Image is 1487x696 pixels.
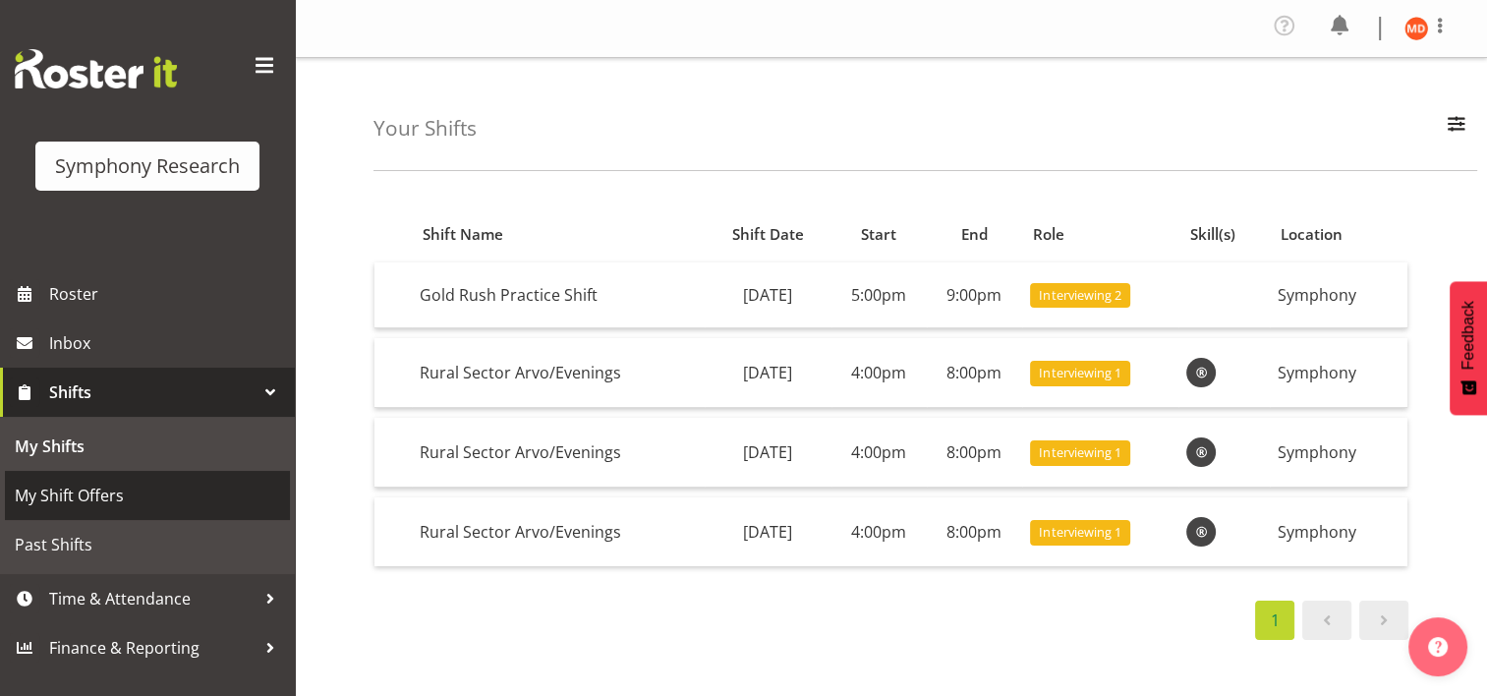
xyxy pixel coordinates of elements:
span: Finance & Reporting [49,633,256,663]
span: Feedback [1459,301,1477,370]
div: Skill(s) [1189,223,1258,246]
span: Inbox [49,328,285,358]
td: 8:00pm [927,497,1022,566]
span: Roster [49,279,285,309]
div: Symphony Research [55,151,240,181]
div: Role [1033,223,1168,246]
td: 8:00pm [927,338,1022,408]
td: 9:00pm [927,262,1022,328]
span: Interviewing 1 [1039,364,1120,382]
span: Shifts [49,377,256,407]
span: Interviewing 1 [1039,443,1120,462]
td: 5:00pm [831,262,927,328]
img: Rosterit website logo [15,49,177,88]
td: [DATE] [705,497,831,566]
span: Time & Attendance [49,584,256,613]
td: 4:00pm [831,497,927,566]
div: Shift Name [423,223,693,246]
td: Symphony [1270,262,1407,328]
img: maria-de-guzman11892.jpg [1404,17,1428,40]
a: My Shifts [5,422,290,471]
td: [DATE] [705,418,831,488]
span: Interviewing 1 [1039,523,1120,542]
a: Past Shifts [5,520,290,569]
td: Rural Sector Arvo/Evenings [412,338,705,408]
td: Symphony [1270,497,1407,566]
span: Past Shifts [15,530,280,559]
td: Rural Sector Arvo/Evenings [412,497,705,566]
span: My Shift Offers [15,481,280,510]
td: 8:00pm [927,418,1022,488]
div: Start [842,223,915,246]
span: My Shifts [15,432,280,461]
div: Shift Date [715,223,820,246]
div: End [938,223,1010,246]
td: Symphony [1270,418,1407,488]
button: Filter Employees [1436,107,1477,150]
button: Feedback - Show survey [1450,281,1487,415]
span: Interviewing 2 [1039,286,1120,305]
td: Gold Rush Practice Shift [412,262,705,328]
td: 4:00pm [831,418,927,488]
td: Symphony [1270,338,1407,408]
td: 4:00pm [831,338,927,408]
a: My Shift Offers [5,471,290,520]
div: Location [1281,223,1396,246]
img: help-xxl-2.png [1428,637,1448,657]
td: Rural Sector Arvo/Evenings [412,418,705,488]
td: [DATE] [705,262,831,328]
td: [DATE] [705,338,831,408]
h4: Your Shifts [373,117,477,140]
